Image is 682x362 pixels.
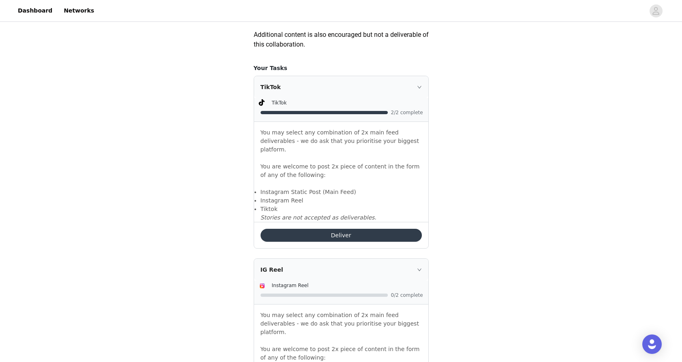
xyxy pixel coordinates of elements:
p: You may select any combination of 2x main feed deliverables - we do ask that you prioritise your ... [261,128,422,154]
img: Instagram Reels Icon [259,283,265,289]
h4: Your Tasks [254,64,429,72]
p: You may select any combination of 2x main feed deliverables - we do ask that you prioritise your ... [261,311,422,336]
li: Instagram Static Post (Main Feed) [261,188,422,196]
i: icon: right [417,85,422,89]
button: Deliver [261,229,422,242]
li: Instagram Reel [261,196,422,205]
p: You are welcome to post 2x piece of content in the form of any of the following: [261,154,422,188]
div: icon: rightIG Reel [254,259,428,281]
a: Dashboard [13,2,57,20]
i: icon: right [417,267,422,272]
span: Instagram Reel [272,283,309,288]
div: avatar [652,4,660,17]
span: TikTok [272,100,287,106]
em: Stories are not accepted as deliverables. [261,214,376,221]
span: 2/2 complete [391,110,423,115]
li: Tiktok [261,205,422,213]
div: icon: rightTikTok [254,76,428,98]
span: Additional content is also encouraged but not a deliverable of this collaboration. [254,31,429,48]
span: 0/2 complete [391,293,423,298]
div: Open Intercom Messenger [642,334,662,354]
a: Networks [59,2,99,20]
